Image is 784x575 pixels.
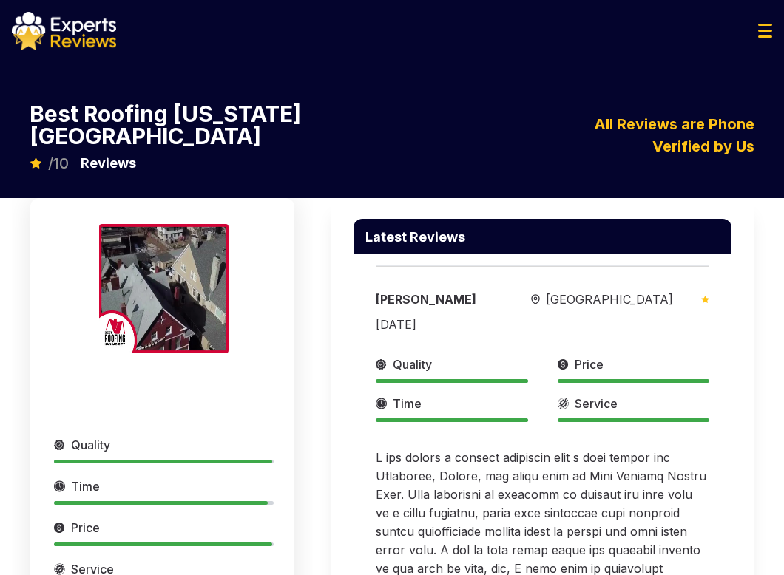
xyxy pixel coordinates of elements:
[531,294,540,305] img: slider icon
[81,153,136,174] p: Reviews
[393,355,432,373] span: Quality
[575,355,604,373] span: Price
[54,477,65,495] img: slider icon
[393,395,422,412] span: Time
[376,355,387,373] img: slider icon
[376,290,509,308] div: [PERSON_NAME]
[365,231,465,244] p: Latest Reviews
[701,296,709,303] img: slider icon
[758,24,772,38] img: Menu Icon
[48,156,69,171] span: /10
[575,395,618,412] span: Service
[12,12,116,50] img: logo
[376,395,387,412] img: slider icon
[558,395,569,412] img: slider icon
[71,477,100,495] span: Time
[546,290,673,308] span: [GEOGRAPHIC_DATA]
[526,113,772,157] p: All Reviews are Phone Verified by Us
[71,436,110,454] span: Quality
[54,519,65,537] img: slider icon
[71,519,100,537] span: Price
[376,316,416,333] div: [DATE]
[558,355,569,373] img: slider icon
[99,224,229,353] img: expert image
[30,103,508,147] p: Best Roofing [US_STATE][GEOGRAPHIC_DATA]
[54,436,65,454] img: slider icon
